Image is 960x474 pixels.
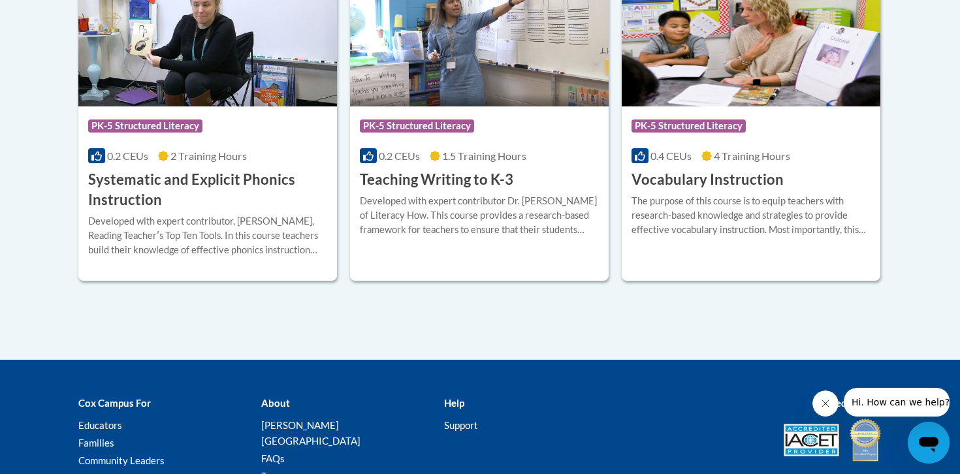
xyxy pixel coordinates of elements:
div: Developed with expert contributor Dr. [PERSON_NAME] of Literacy How. This course provides a resea... [360,194,599,237]
span: 1.5 Training Hours [442,150,526,162]
span: PK-5 Structured Literacy [360,119,474,133]
img: IDA® Accredited [849,417,882,463]
span: 2 Training Hours [170,150,247,162]
b: Cox Campus For [78,397,151,409]
a: Community Leaders [78,454,165,466]
span: PK-5 Structured Literacy [88,119,202,133]
div: Developed with expert contributor, [PERSON_NAME], Reading Teacherʹs Top Ten Tools. In this course... [88,214,327,257]
span: 4 Training Hours [714,150,790,162]
iframe: Message from company [844,388,950,417]
a: FAQs [261,452,285,464]
h3: Teaching Writing to K-3 [360,170,513,190]
iframe: Button to launch messaging window [908,422,950,464]
span: 0.2 CEUs [107,150,148,162]
h3: Vocabulary Instruction [632,170,784,190]
b: Help [444,397,464,409]
iframe: Close message [812,390,839,417]
h3: Systematic and Explicit Phonics Instruction [88,170,327,210]
a: [PERSON_NAME][GEOGRAPHIC_DATA] [261,419,360,447]
span: 0.4 CEUs [650,150,692,162]
div: The purpose of this course is to equip teachers with research-based knowledge and strategies to p... [632,194,871,237]
span: PK-5 Structured Literacy [632,119,746,133]
b: About [261,397,290,409]
img: Accredited IACET® Provider [784,424,839,456]
a: Educators [78,419,122,431]
a: Support [444,419,478,431]
a: Families [78,437,114,449]
span: 0.2 CEUs [379,150,420,162]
